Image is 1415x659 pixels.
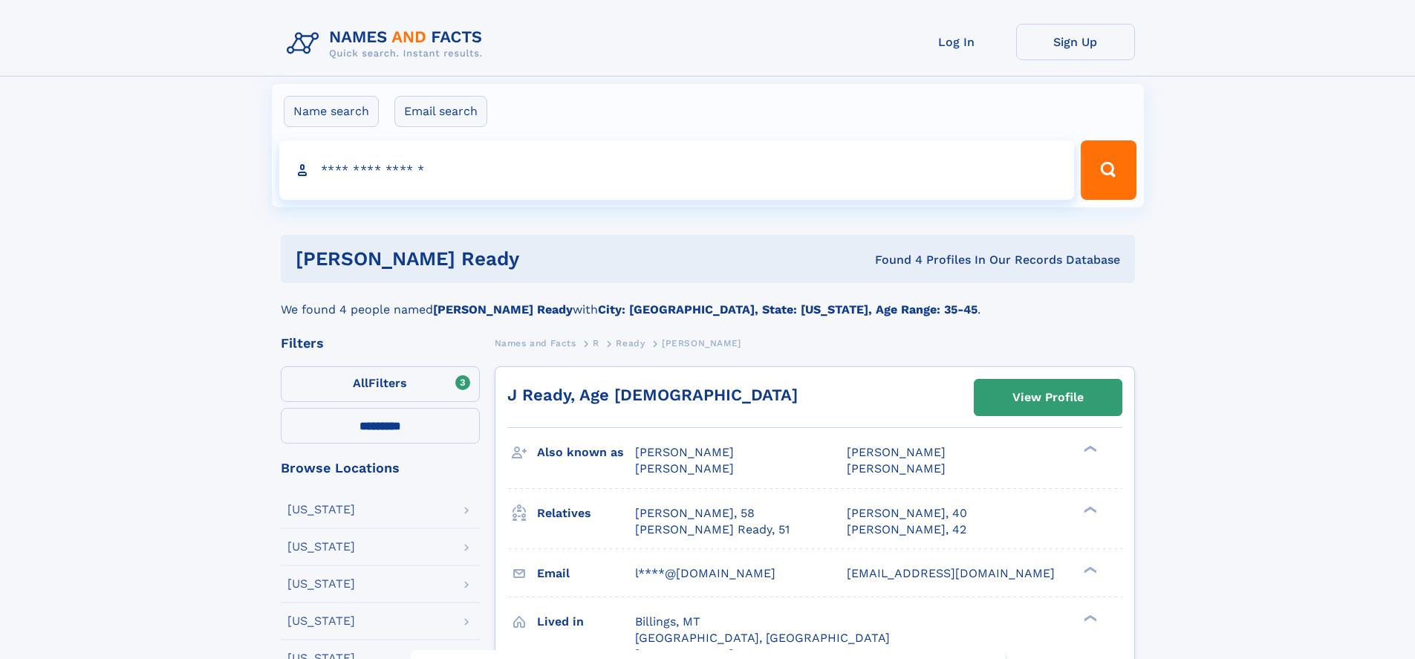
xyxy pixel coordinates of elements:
[279,140,1075,200] input: search input
[635,445,734,459] span: [PERSON_NAME]
[1012,380,1084,415] div: View Profile
[593,334,599,352] a: R
[287,578,355,590] div: [US_STATE]
[593,338,599,348] span: R
[662,338,741,348] span: [PERSON_NAME]
[296,250,697,268] h1: [PERSON_NAME] Ready
[284,96,379,127] label: Name search
[697,252,1120,268] div: Found 4 Profiles In Our Records Database
[394,96,487,127] label: Email search
[897,24,1016,60] a: Log In
[1080,565,1098,574] div: ❯
[1080,613,1098,623] div: ❯
[537,501,635,526] h3: Relatives
[537,440,635,465] h3: Also known as
[975,380,1122,415] a: View Profile
[281,461,480,475] div: Browse Locations
[281,366,480,402] label: Filters
[281,24,495,64] img: Logo Names and Facts
[847,522,966,538] a: [PERSON_NAME], 42
[847,505,967,522] a: [PERSON_NAME], 40
[598,302,978,316] b: City: [GEOGRAPHIC_DATA], State: [US_STATE], Age Range: 35-45
[537,609,635,634] h3: Lived in
[433,302,573,316] b: [PERSON_NAME] Ready
[847,566,1055,580] span: [EMAIL_ADDRESS][DOMAIN_NAME]
[635,614,700,629] span: Billings, MT
[1080,504,1098,514] div: ❯
[537,561,635,586] h3: Email
[847,445,946,459] span: [PERSON_NAME]
[616,334,645,352] a: Ready
[287,504,355,516] div: [US_STATE]
[1080,444,1098,454] div: ❯
[635,522,790,538] a: [PERSON_NAME] Ready, 51
[495,334,576,352] a: Names and Facts
[287,615,355,627] div: [US_STATE]
[847,461,946,475] span: [PERSON_NAME]
[1081,140,1136,200] button: Search Button
[635,631,890,645] span: [GEOGRAPHIC_DATA], [GEOGRAPHIC_DATA]
[507,386,798,404] a: J Ready, Age [DEMOGRAPHIC_DATA]
[635,461,734,475] span: [PERSON_NAME]
[616,338,645,348] span: Ready
[1016,24,1135,60] a: Sign Up
[287,541,355,553] div: [US_STATE]
[353,376,368,390] span: All
[635,505,755,522] a: [PERSON_NAME], 58
[281,337,480,350] div: Filters
[281,283,1135,319] div: We found 4 people named with .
